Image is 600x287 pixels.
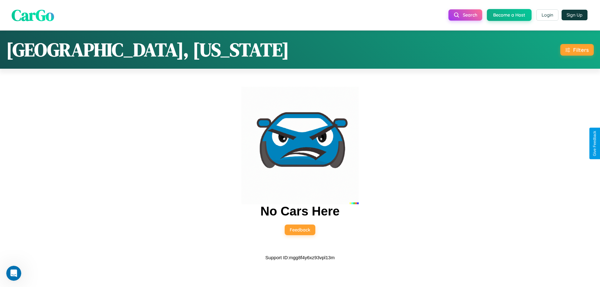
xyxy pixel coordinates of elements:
h2: No Cars Here [260,204,339,218]
p: Support ID: mgg8f4y6xz93vpl13m [265,253,335,262]
span: CarGo [12,4,54,26]
button: Filters [560,44,594,56]
button: Become a Host [487,9,532,21]
iframe: Intercom live chat [6,266,21,281]
h1: [GEOGRAPHIC_DATA], [US_STATE] [6,37,289,62]
button: Feedback [285,225,315,235]
button: Login [536,9,558,21]
span: Search [463,12,477,18]
button: Search [448,9,482,21]
div: Filters [573,47,589,53]
button: Sign Up [562,10,587,20]
div: Give Feedback [592,131,597,156]
img: car [241,87,359,204]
